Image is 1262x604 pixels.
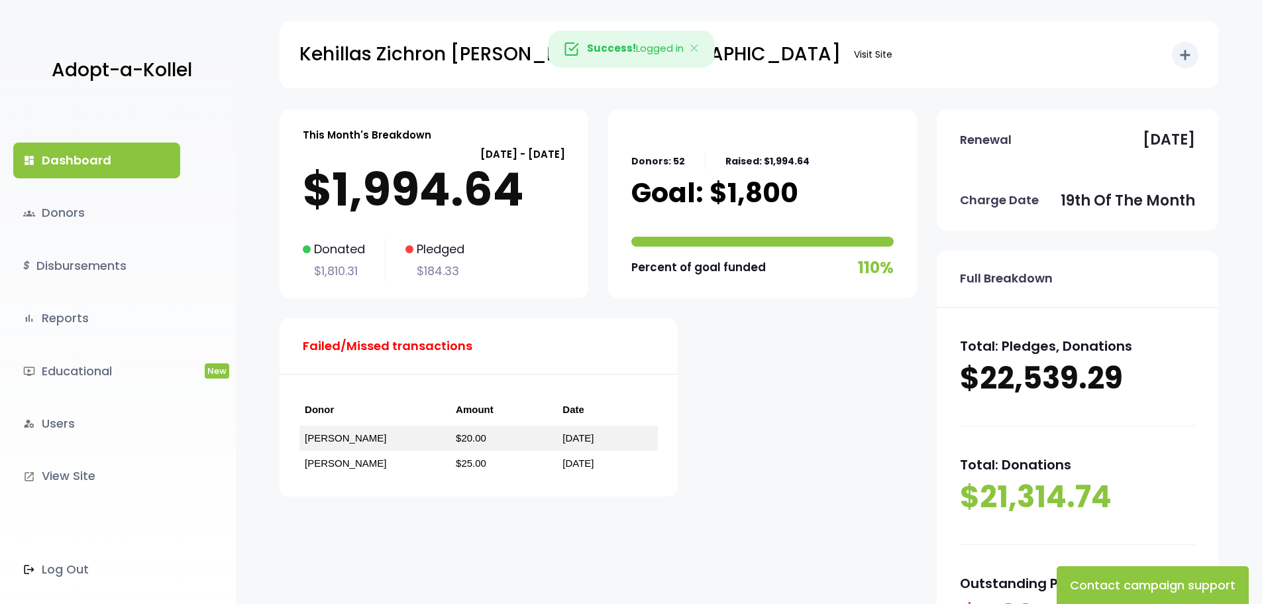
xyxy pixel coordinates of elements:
a: $25.00 [456,457,486,469]
p: $21,314.74 [960,477,1195,518]
p: Goal: $1,800 [631,176,798,210]
a: manage_accountsUsers [13,406,180,442]
a: $20.00 [456,432,486,444]
p: Donated [303,239,365,260]
a: [PERSON_NAME] [305,432,386,444]
i: add [1177,47,1193,63]
a: Visit Site [847,42,899,68]
p: Pledged [405,239,464,260]
p: Raised: $1,994.64 [725,153,810,170]
span: New [205,363,229,379]
p: Charge Date [960,190,1039,211]
p: $1,810.31 [303,261,365,282]
strong: Success! [587,41,636,55]
button: add [1172,42,1198,68]
i: dashboard [23,154,35,166]
p: Kehillas Zichron [PERSON_NAME] of [GEOGRAPHIC_DATA] [299,38,841,71]
a: $Disbursements [13,248,180,284]
p: [DATE] - [DATE] [303,145,565,163]
i: manage_accounts [23,418,35,430]
p: Total: Pledges, Donations [960,334,1195,358]
a: groupsDonors [13,195,180,231]
i: $ [23,257,30,276]
a: Log Out [13,552,180,587]
a: Adopt-a-Kollel [45,38,192,103]
a: bar_chartReports [13,300,180,336]
p: $22,539.29 [960,358,1195,399]
th: Donor [299,394,450,426]
a: [DATE] [562,457,594,469]
p: 19th of the month [1061,188,1195,214]
button: Close [676,31,714,67]
p: Total: Donations [960,453,1195,477]
p: Donors: 52 [631,153,685,170]
a: [DATE] [562,432,594,444]
p: [DATE] [1143,127,1195,153]
p: Adopt-a-Kollel [52,54,192,87]
i: launch [23,471,35,483]
span: groups [23,208,35,219]
i: bar_chart [23,312,35,324]
th: Date [557,394,658,426]
i: ondemand_video [23,365,35,377]
p: $184.33 [405,261,464,282]
p: $1,994.64 [303,163,565,216]
p: Full Breakdown [960,268,1053,289]
a: [PERSON_NAME] [305,457,386,469]
p: Percent of goal funded [631,257,766,278]
p: This Month's Breakdown [303,126,431,144]
a: dashboardDashboard [13,143,180,178]
p: Outstanding Pledges [960,572,1195,595]
button: Contact campaign support [1057,566,1249,604]
p: 110% [858,253,894,282]
p: Renewal [960,129,1012,151]
div: Logged in [548,30,714,68]
a: ondemand_videoEducationalNew [13,353,180,389]
p: Failed/Missed transactions [303,335,472,357]
th: Amount [450,394,557,426]
a: launchView Site [13,458,180,494]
